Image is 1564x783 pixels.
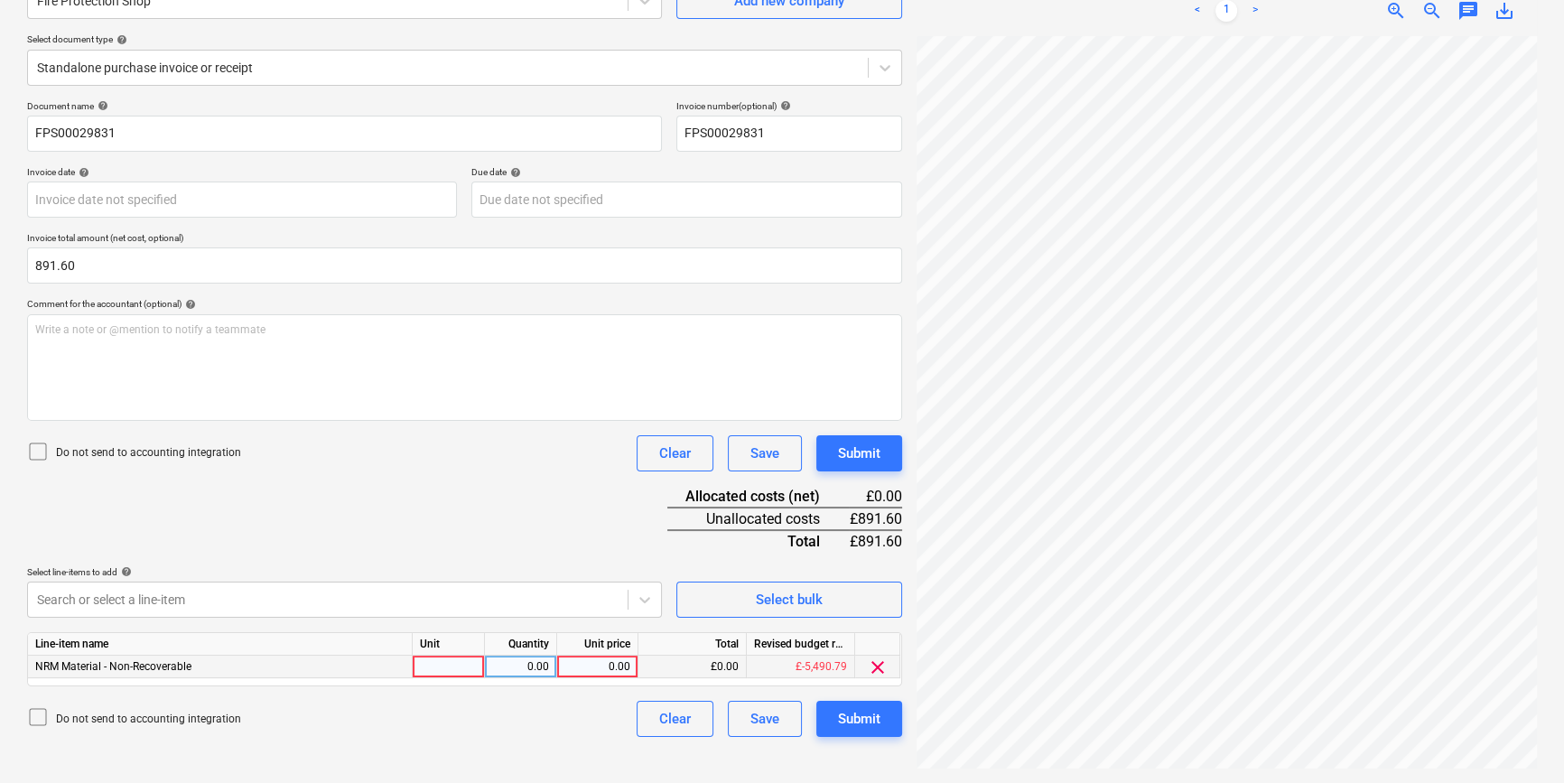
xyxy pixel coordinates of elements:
div: Total [638,633,747,656]
span: help [113,34,127,45]
button: Submit [816,435,902,471]
span: help [94,100,108,111]
div: Document name [27,100,662,112]
span: help [777,100,791,111]
div: Invoice number (optional) [676,100,902,112]
input: Invoice date not specified [27,182,457,218]
input: Document name [27,116,662,152]
div: 0.00 [564,656,630,678]
div: Submit [838,442,880,465]
p: Do not send to accounting integration [56,712,241,727]
div: Unit [413,633,485,656]
button: Submit [816,701,902,737]
button: Select bulk [676,582,902,618]
div: Total [667,530,849,552]
div: Save [750,707,779,731]
div: Comment for the accountant (optional) [27,298,902,310]
div: Save [750,442,779,465]
span: help [507,167,521,178]
div: Invoice date [27,166,457,178]
span: help [182,299,196,310]
div: Due date [471,166,901,178]
input: Due date not specified [471,182,901,218]
span: clear [867,657,889,678]
button: Save [728,435,802,471]
p: Do not send to accounting integration [56,445,241,461]
button: Save [728,701,802,737]
div: £891.60 [849,508,902,530]
input: Invoice total amount (net cost, optional) [27,247,902,284]
div: £0.00 [638,656,747,678]
div: £-5,490.79 [747,656,855,678]
div: Unit price [557,633,638,656]
p: Invoice total amount (net cost, optional) [27,232,902,247]
div: Revised budget remaining [747,633,855,656]
div: Select line-items to add [27,566,662,578]
div: Allocated costs (net) [667,486,849,508]
div: Select bulk [756,588,823,611]
iframe: Chat Widget [1474,696,1564,783]
button: Clear [637,435,713,471]
div: Quantity [485,633,557,656]
div: 0.00 [492,656,549,678]
div: £891.60 [849,530,902,552]
div: Unallocated costs [667,508,849,530]
button: Clear [637,701,713,737]
input: Invoice number [676,116,902,152]
div: £0.00 [849,486,902,508]
div: Select document type [27,33,902,45]
span: help [117,566,132,577]
span: help [75,167,89,178]
div: Clear [659,707,691,731]
div: Submit [838,707,880,731]
div: Clear [659,442,691,465]
span: NRM Material - Non-Recoverable [35,660,191,673]
div: Line-item name [28,633,413,656]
